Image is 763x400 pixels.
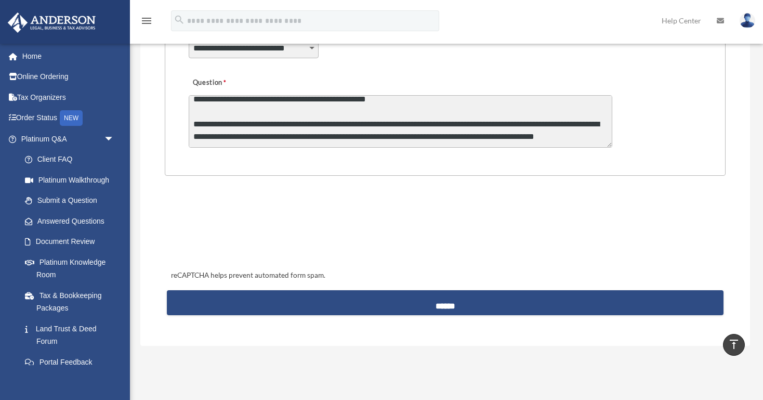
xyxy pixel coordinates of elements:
[15,318,130,352] a: Land Trust & Deed Forum
[7,67,130,87] a: Online Ordering
[140,15,153,27] i: menu
[7,87,130,108] a: Tax Organizers
[174,14,185,25] i: search
[140,18,153,27] a: menu
[7,46,130,67] a: Home
[7,128,130,149] a: Platinum Q&Aarrow_drop_down
[189,76,269,91] label: Question
[15,170,130,190] a: Platinum Walkthrough
[104,128,125,150] span: arrow_drop_down
[723,334,745,356] a: vertical_align_top
[7,108,130,129] a: Order StatusNEW
[15,211,130,231] a: Answered Questions
[728,338,740,351] i: vertical_align_top
[740,13,755,28] img: User Pic
[15,190,125,211] a: Submit a Question
[15,285,130,318] a: Tax & Bookkeeping Packages
[5,12,99,33] img: Anderson Advisors Platinum Portal
[15,149,130,170] a: Client FAQ
[15,252,130,285] a: Platinum Knowledge Room
[15,231,130,252] a: Document Review
[167,269,723,282] div: reCAPTCHA helps prevent automated form spam.
[168,208,326,249] iframe: reCAPTCHA
[60,110,83,126] div: NEW
[15,352,130,372] a: Portal Feedback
